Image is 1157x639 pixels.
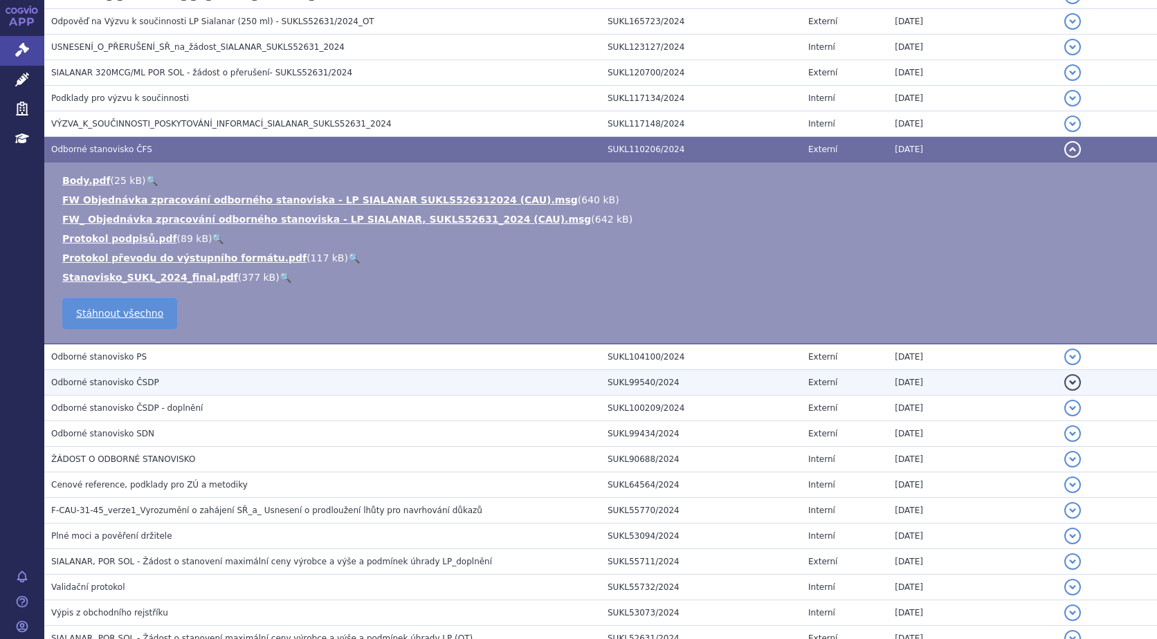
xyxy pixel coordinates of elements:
button: detail [1064,374,1081,391]
span: Interní [808,480,835,490]
span: Odborné stanovisko SDN [51,429,154,438]
button: detail [1064,39,1081,55]
a: 🔍 [146,175,158,186]
td: SUKL53073/2024 [601,600,801,626]
span: Interní [808,93,835,103]
td: [DATE] [888,111,1057,137]
a: Protokol převodu do výstupního formátu.pdf [62,252,307,263]
span: 25 kB [114,175,142,186]
td: [DATE] [888,35,1057,60]
li: ( ) [62,193,1143,207]
span: Externí [808,352,837,362]
a: 🔍 [212,233,224,244]
span: Validační protokol [51,582,125,592]
td: [DATE] [888,472,1057,498]
span: SIALANAR 320MCG/ML POR SOL - žádost o přerušení- SUKLS52631/2024 [51,68,352,77]
li: ( ) [62,174,1143,187]
span: Interní [808,506,835,515]
li: ( ) [62,232,1143,246]
td: SUKL123127/2024 [601,35,801,60]
td: SUKL55732/2024 [601,575,801,600]
span: Odpověď na Výzvu k součinnosti LP Sialanar (250 ml) - SUKLS52631/2024_OT [51,17,374,26]
span: Externí [808,557,837,566]
span: 642 kB [595,214,629,225]
td: SUKL165723/2024 [601,9,801,35]
td: SUKL55770/2024 [601,498,801,524]
button: detail [1064,604,1081,621]
span: 117 kB [311,252,345,263]
span: Podklady pro výzvu k součinnosti [51,93,189,103]
span: SIALANAR, POR SOL - Žádost o stanovení maximální ceny výrobce a výše a podmínek úhrady LP_doplnění [51,557,492,566]
td: [DATE] [888,524,1057,549]
td: SUKL110206/2024 [601,137,801,163]
span: Externí [808,145,837,154]
span: Interní [808,119,835,129]
span: VÝZVA_K_SOUČINNOSTI_POSKYTOVÁNÍ_INFORMACÍ_SIALANAR_SUKLS52631_2024 [51,119,392,129]
span: Externí [808,68,837,77]
td: [DATE] [888,447,1057,472]
td: [DATE] [888,370,1057,396]
button: detail [1064,553,1081,570]
span: Interní [808,531,835,541]
td: [DATE] [888,421,1057,447]
span: Externí [808,403,837,413]
a: 🔍 [280,272,291,283]
span: Odborné stanovisko ČSDP - doplnění [51,403,203,413]
span: Externí [808,17,837,26]
span: 640 kB [581,194,615,205]
span: F-CAU-31-45_verze1_Vyrozumění o zahájení SŘ_a_ Usnesení o prodloužení lhůty pro navrhování důkazů [51,506,482,515]
span: Interní [808,608,835,618]
td: [DATE] [888,137,1057,163]
button: detail [1064,476,1081,493]
span: USNESENÍ_O_PŘERUŠENÍ_SŘ_na_žádost_SIALANAR_SUKLS52631_2024 [51,42,345,52]
td: SUKL53094/2024 [601,524,801,549]
span: Interní [808,582,835,592]
button: detail [1064,13,1081,30]
button: detail [1064,349,1081,365]
td: SUKL90688/2024 [601,447,801,472]
span: ŽÁDOST O ODBORNÉ STANOVISKO [51,454,195,464]
span: Externí [808,378,837,387]
span: 89 kB [181,233,208,244]
button: detail [1064,115,1081,132]
td: [DATE] [888,575,1057,600]
td: [DATE] [888,344,1057,370]
span: Plné moci a pověření držitele [51,531,172,541]
li: ( ) [62,251,1143,265]
span: 377 kB [242,272,275,283]
td: [DATE] [888,549,1057,575]
span: Výpis z obchodního rejstříku [51,608,168,618]
li: ( ) [62,212,1143,226]
a: Body.pdf [62,175,111,186]
td: [DATE] [888,60,1057,86]
span: Interní [808,42,835,52]
td: [DATE] [888,9,1057,35]
a: Stanovisko_SUKL_2024_final.pdf [62,272,238,283]
td: SUKL99540/2024 [601,370,801,396]
button: detail [1064,64,1081,81]
li: ( ) [62,270,1143,284]
span: Odborné stanovisko ČSDP [51,378,159,387]
span: Odborné stanovisko PS [51,352,147,362]
td: SUKL120700/2024 [601,60,801,86]
a: Protokol podpisů.pdf [62,233,177,244]
td: SUKL99434/2024 [601,421,801,447]
td: [DATE] [888,498,1057,524]
td: SUKL117134/2024 [601,86,801,111]
td: SUKL55711/2024 [601,549,801,575]
span: Cenové reference, podklady pro ZÚ a metodiky [51,480,248,490]
button: detail [1064,90,1081,106]
span: Interní [808,454,835,464]
td: [DATE] [888,86,1057,111]
a: FW Objednávka zpracování odborného stanoviska - LP SIALANAR SUKLS526312024 (CAU).msg [62,194,578,205]
a: 🔍 [348,252,360,263]
td: SUKL100209/2024 [601,396,801,421]
button: detail [1064,528,1081,544]
td: SUKL64564/2024 [601,472,801,498]
button: detail [1064,579,1081,595]
button: detail [1064,141,1081,158]
span: Externí [808,429,837,438]
a: FW_ Objednávka zpracování odborného stanoviska - LP SIALANAR, SUKLS52631_2024 (CAU).msg [62,214,591,225]
td: SUKL117148/2024 [601,111,801,137]
span: Odborné stanovisko ČFS [51,145,152,154]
